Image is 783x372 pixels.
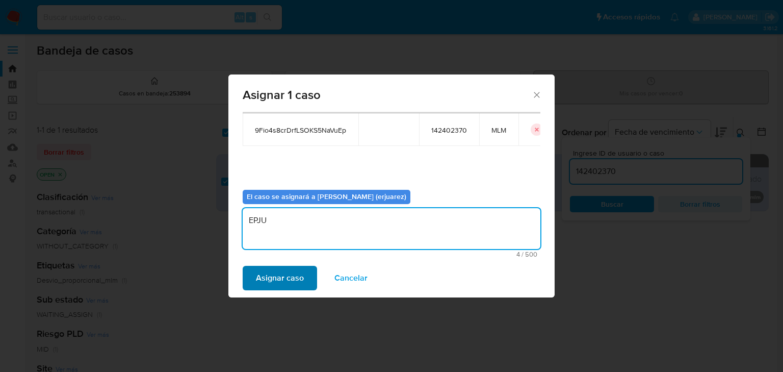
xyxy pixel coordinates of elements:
[243,266,317,290] button: Asignar caso
[431,126,467,135] span: 142402370
[243,89,532,101] span: Asignar 1 caso
[334,267,368,289] span: Cancelar
[491,126,506,135] span: MLM
[243,208,540,249] textarea: EPJU
[228,75,555,297] div: assign-modal
[246,251,537,258] span: Máximo 500 caracteres
[531,123,543,136] button: icon-button
[532,90,541,99] button: Cerrar ventana
[247,191,406,202] b: El caso se asignará a [PERSON_NAME] (erjuarez)
[256,267,304,289] span: Asignar caso
[321,266,381,290] button: Cancelar
[255,126,346,135] span: 9Fio4s8crDrfLSOKS5NaVuEp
